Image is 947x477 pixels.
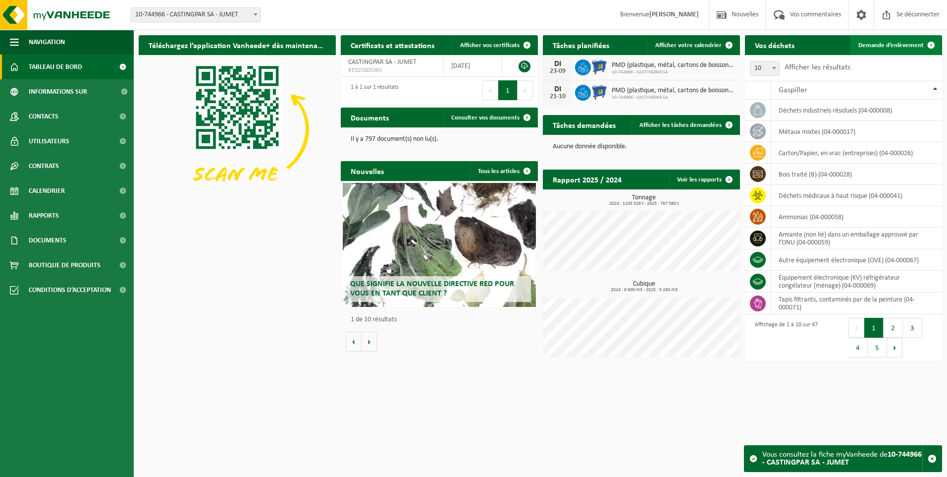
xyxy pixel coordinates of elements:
[771,271,942,293] td: équipement électronique (KV) réfrigérateur congélateur (ménage) (04-000069)
[443,108,537,127] a: Consulter vos documents
[612,95,735,101] span: 10-744966 - CASTINGPAR SA
[470,161,537,181] a: Tous les articles
[29,154,59,179] span: Contrats
[632,194,656,201] font: Tonnage
[29,253,101,278] span: Boutique de produits
[460,42,520,49] span: Afficher vos certificats
[677,177,722,183] font: Voir les rapports
[348,66,436,74] span: RED25005365
[750,61,779,75] span: 10
[762,446,922,472] div: Vous consultez la fiche myVanheede de
[631,115,739,135] a: Afficher les tâches demandées
[858,42,924,49] span: Demande d’enlèvement
[518,80,533,100] button: Prochain
[771,206,942,228] td: ammoniac (04-000058)
[612,61,735,69] span: PMD (plastique, métal, cartons de boissons) (entreprises)
[343,183,536,307] a: Que signifie la nouvelle directive RED pour vous en tant que client ?
[612,69,735,75] span: 10-744966 - CASTINGPAR SA
[29,129,69,154] span: Utilisateurs
[341,35,444,55] h2: Certificats et attestations
[548,201,740,206] span: 2024 : 1245 326 t - 2025 : 767 380 t
[351,316,533,323] p: 1 de 10 résultats
[848,318,864,338] button: Précédent
[548,288,740,293] span: 2024 : 6 600 m3 - 2025 : 5 280 m3
[771,185,942,206] td: Déchets médicaux à haut risque (04-000041)
[639,122,722,128] span: Afficher les tâches demandées
[850,35,941,55] a: Demande d’enlèvement
[553,143,730,150] p: Aucune donnée disponible.
[341,161,394,180] h2: Nouvelles
[591,58,608,75] img: WB-0660-HPE-BE-01
[887,338,902,358] button: Prochain
[478,168,520,175] font: Tous les articles
[620,11,699,18] font: Bienvenue
[771,142,942,164] td: Carton/Papier, en vrac (entreprises) (04-000026)
[771,164,942,185] td: bois traité (B) (04-000028)
[131,7,261,22] span: 10-744966 - CASTINGPAR SA - JUMET
[848,338,868,358] button: 4
[350,280,514,298] span: Que signifie la nouvelle directive RED pour vous en tant que client ?
[346,79,399,101] div: 1 à 1 sur 1 résultats
[771,100,942,121] td: Déchets industriels résiduels (04-000008)
[649,11,699,18] strong: [PERSON_NAME]
[139,35,336,55] h2: Téléchargez l’application Vanheede+ dès maintenant !
[779,86,807,94] span: Gaspiller
[548,60,568,68] div: DI
[655,42,722,49] span: Afficher votre calendrier
[591,83,608,100] img: WB-0660-HPE-BE-01
[884,318,903,338] button: 2
[29,179,65,203] span: Calendrier
[139,55,336,203] img: Téléchargez l’application VHEPlus
[29,104,58,129] span: Contacts
[612,87,735,95] span: PMD (plastique, métal, cartons de boissons) (entreprises)
[548,68,568,75] div: 23-09
[903,318,922,338] button: 3
[548,93,568,100] div: 21-10
[669,170,739,189] a: Voir les rapports
[548,85,568,93] div: DI
[29,203,59,228] span: Rapports
[29,30,65,55] span: Navigation
[864,318,884,338] button: 1
[771,293,942,314] td: Tapis filtrants, contaminés par de la peinture (04-000071)
[750,61,780,76] span: 10
[771,121,942,142] td: métaux mixtes (04-000017)
[633,280,655,288] font: Cubique
[745,35,804,55] h2: Vos déchets
[771,249,942,271] td: Autre équipement électronique (OVE) (04-000067)
[498,80,518,100] button: 1
[29,79,114,104] span: Informations sur l’entreprise
[29,55,82,79] span: Tableau de bord
[482,80,498,100] button: Précédent
[762,451,922,467] strong: 10-744966 - CASTINGPAR SA - JUMET
[131,8,261,22] span: 10-744966 - CASTINGPAR SA - JUMET
[351,136,528,143] p: Il y a 797 document(s) non lu(s).
[647,35,739,55] a: Afficher votre calendrier
[348,59,417,66] span: CASTINGPAR SA - JUMET
[785,63,850,71] label: Afficher les résultats
[29,228,66,253] span: Documents
[452,35,537,55] a: Afficher vos certificats
[346,332,362,352] button: Précédent
[29,278,111,302] span: Conditions d’acceptation
[750,317,818,358] div: Affichage de 1 à 10 sur 47
[341,108,399,127] h2: Documents
[543,115,626,134] h2: Tâches demandées
[543,35,619,55] h2: Tâches planifiées
[451,115,520,121] span: Consulter vos documents
[362,332,377,352] button: Prochain
[543,170,631,189] h2: Rapport 2025 / 2024
[868,338,887,358] button: 5
[444,55,502,77] td: [DATE]
[771,228,942,249] td: amiante (non lié) dans un emballage approuvé par l’ONU (04-000059)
